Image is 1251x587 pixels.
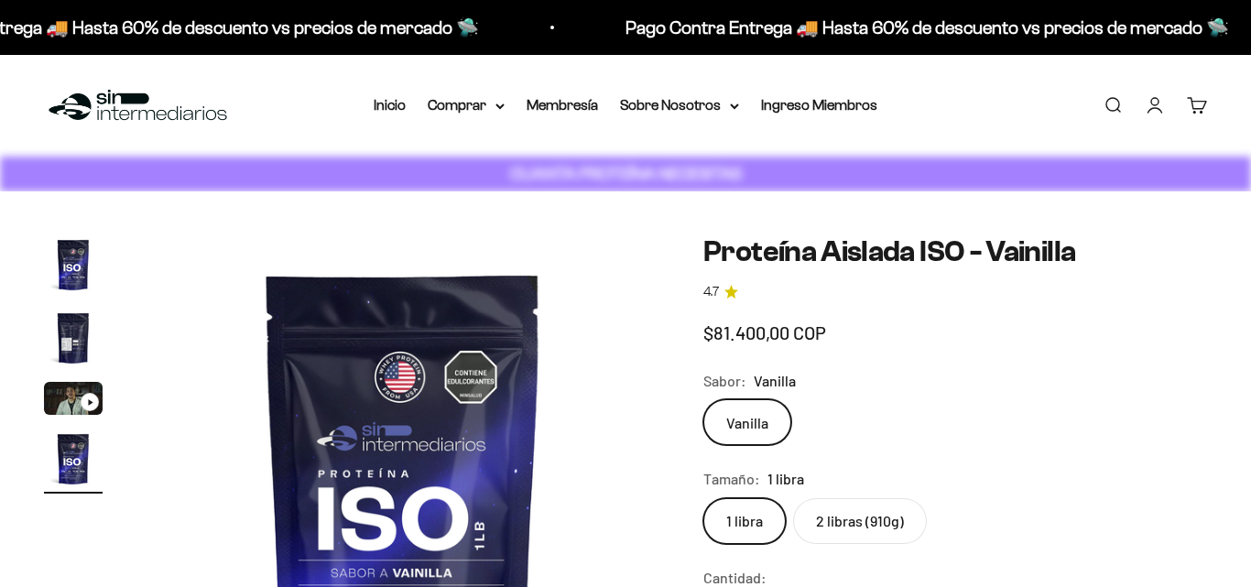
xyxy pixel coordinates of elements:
p: Pago Contra Entrega 🚚 Hasta 60% de descuento vs precios de mercado 🛸 [625,13,1229,42]
legend: Sabor: [703,369,746,393]
a: Membresía [527,97,598,113]
img: Proteína Aislada ISO - Vainilla [44,429,103,488]
button: Ir al artículo 4 [44,429,103,494]
strong: CUANTA PROTEÍNA NECESITAS [510,164,742,183]
span: Vanilla [754,369,796,393]
button: Ir al artículo 2 [44,309,103,373]
summary: Comprar [428,93,505,117]
legend: Tamaño: [703,467,760,491]
span: 4.7 [703,282,719,302]
span: 1 libra [767,467,804,491]
sale-price: $81.400,00 COP [703,318,826,347]
a: Inicio [374,97,406,113]
a: Ingreso Miembros [761,97,877,113]
button: Ir al artículo 1 [44,235,103,299]
h1: Proteína Aislada ISO - Vainilla [703,235,1207,267]
img: Proteína Aislada ISO - Vainilla [44,235,103,294]
summary: Sobre Nosotros [620,93,739,117]
a: 4.74.7 de 5.0 estrellas [703,282,1207,302]
img: Proteína Aislada ISO - Vainilla [44,309,103,367]
button: Ir al artículo 3 [44,382,103,420]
